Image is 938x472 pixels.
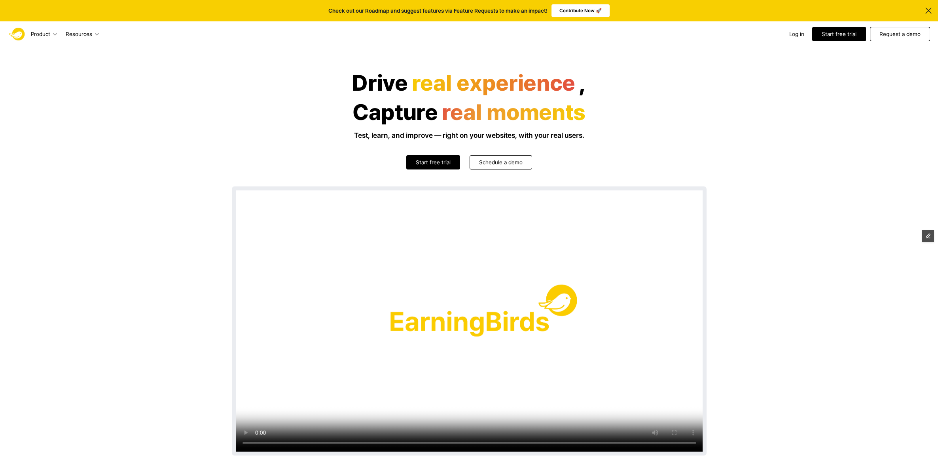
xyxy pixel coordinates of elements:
[440,98,587,127] span: real moments
[410,69,577,98] span: real experience
[479,158,523,166] p: Schedule a demo
[870,27,930,41] a: Request a demo
[31,30,50,38] p: Product
[66,30,92,38] p: Resources
[579,70,586,96] h1: ,
[416,158,451,166] p: Start free trial
[551,4,610,17] a: Contribute Now 🚀
[406,155,460,169] a: Start free trial
[822,30,857,38] p: Start free trial
[232,131,707,139] h3: Test, learn, and improve — right on your websites, with your real users.
[328,8,548,14] p: Check out our Roadmap and suggest features via Feature Requests to make an impact!
[789,30,804,38] a: Log in
[352,100,438,125] h1: Capture
[879,30,921,38] p: Request a demo
[922,230,934,242] button: Edit Framer Content
[8,25,27,44] img: Logo
[812,27,866,41] a: Start free trial
[559,7,602,15] p: Contribute Now 🚀
[352,70,408,96] h1: Drive
[470,155,532,169] a: Schedule a demo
